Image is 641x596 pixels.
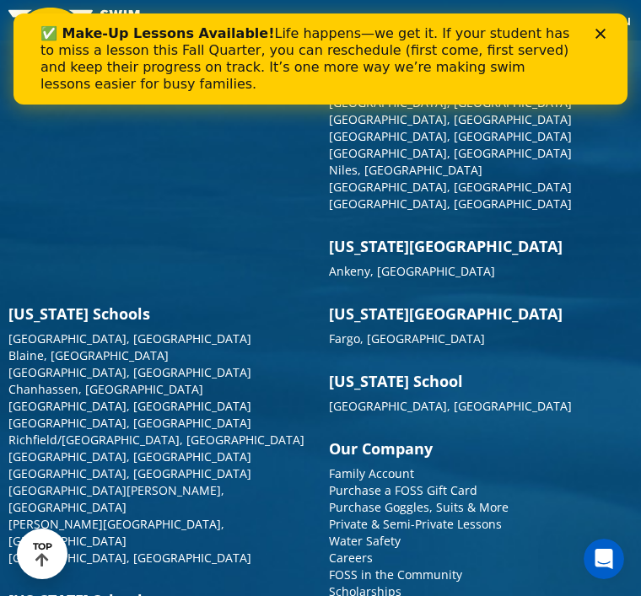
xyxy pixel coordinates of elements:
a: Niles, [GEOGRAPHIC_DATA] [329,162,482,178]
h3: Our Company [329,440,633,457]
h3: [US_STATE] Schools [8,305,312,322]
a: Careers [329,550,373,566]
a: [GEOGRAPHIC_DATA], [GEOGRAPHIC_DATA] [8,448,251,464]
div: TOP [33,541,52,567]
a: FOSS in the Community [329,566,462,583]
a: Water Safety [329,533,401,549]
a: [GEOGRAPHIC_DATA], [GEOGRAPHIC_DATA] [329,179,572,195]
a: [GEOGRAPHIC_DATA], [GEOGRAPHIC_DATA] [329,145,572,161]
img: FOSS Swim School Logo [8,8,153,34]
a: [GEOGRAPHIC_DATA], [GEOGRAPHIC_DATA] [8,330,251,346]
a: [GEOGRAPHIC_DATA], [GEOGRAPHIC_DATA] [329,398,572,414]
a: [GEOGRAPHIC_DATA], [GEOGRAPHIC_DATA] [329,111,572,127]
button: Toggle navigation [584,8,641,33]
a: [GEOGRAPHIC_DATA], [GEOGRAPHIC_DATA] [8,398,251,414]
iframe: Intercom live chat banner [13,13,628,105]
a: [PERSON_NAME][GEOGRAPHIC_DATA], [GEOGRAPHIC_DATA] [8,516,224,549]
a: Fargo, [GEOGRAPHIC_DATA] [329,330,485,346]
a: Chanhassen, [GEOGRAPHIC_DATA] [8,381,203,397]
a: Richfield/[GEOGRAPHIC_DATA], [GEOGRAPHIC_DATA] [8,432,304,448]
a: Private & Semi-Private Lessons [329,516,502,532]
a: [GEOGRAPHIC_DATA], [GEOGRAPHIC_DATA] [8,465,251,481]
a: Ankeny, [GEOGRAPHIC_DATA] [329,263,495,279]
a: Purchase a FOSS Gift Card [329,482,477,498]
a: Blaine, [GEOGRAPHIC_DATA] [8,347,169,363]
a: [GEOGRAPHIC_DATA], [GEOGRAPHIC_DATA] [8,550,251,566]
a: [GEOGRAPHIC_DATA], [GEOGRAPHIC_DATA] [329,128,572,144]
h3: [US_STATE][GEOGRAPHIC_DATA] [329,305,633,322]
a: [GEOGRAPHIC_DATA], [GEOGRAPHIC_DATA] [8,364,251,380]
a: [GEOGRAPHIC_DATA], [GEOGRAPHIC_DATA] [329,196,572,212]
a: Family Account [329,465,414,481]
h3: [US_STATE] School [329,373,633,389]
iframe: Intercom live chat [584,539,624,579]
a: [GEOGRAPHIC_DATA], [GEOGRAPHIC_DATA] [8,415,251,431]
span: Menu [594,11,631,30]
a: Purchase Goggles, Suits & More [329,499,509,515]
h3: [US_STATE][GEOGRAPHIC_DATA] [329,238,633,255]
a: [GEOGRAPHIC_DATA][PERSON_NAME], [GEOGRAPHIC_DATA] [8,482,224,515]
div: Close [582,15,599,25]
